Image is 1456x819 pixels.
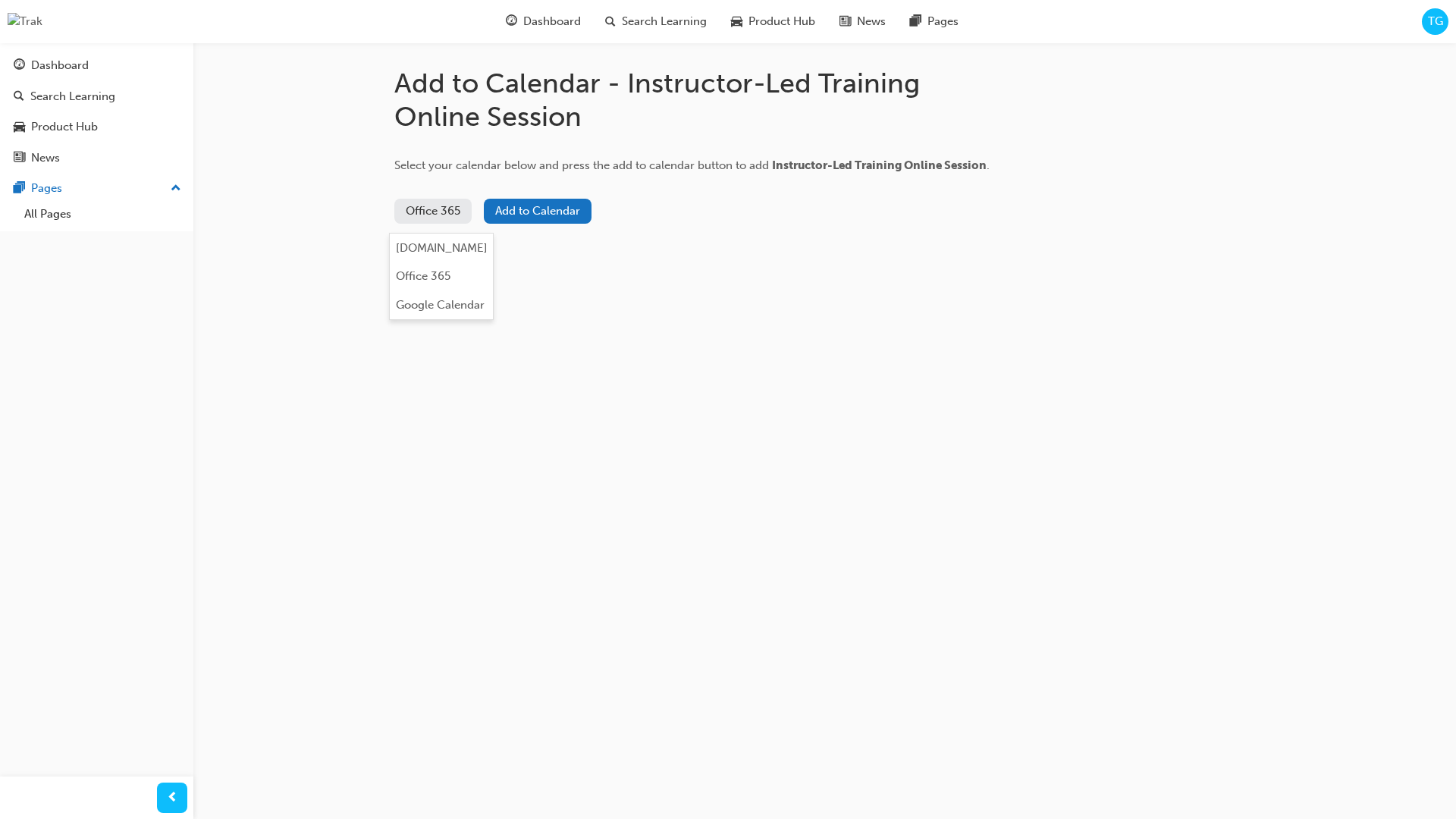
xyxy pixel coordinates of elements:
div: Google Calendar [396,297,485,314]
span: news-icon [14,152,25,165]
div: Search Learning [30,88,115,105]
button: Office 365 [390,262,493,291]
span: prev-icon [167,789,178,808]
button: Pages [6,174,187,202]
button: Add to Calendar [484,199,591,224]
span: News [857,13,886,30]
a: news-iconNews [827,6,898,37]
div: News [31,149,60,167]
div: Pages [31,180,62,197]
a: Search Learning [6,83,187,111]
button: TG [1422,8,1448,35]
span: Dashboard [523,13,581,30]
span: Product Hub [748,13,815,30]
button: [DOMAIN_NAME] [390,234,493,262]
button: Office 365 [394,199,472,224]
img: Trak [8,13,42,30]
span: guage-icon [506,12,517,31]
div: [DOMAIN_NAME] [396,240,488,257]
span: pages-icon [14,182,25,196]
div: Product Hub [31,118,98,136]
a: News [6,144,187,172]
span: TG [1428,13,1443,30]
span: Select your calendar below and press the add to calendar button to add . [394,158,990,172]
a: pages-iconPages [898,6,971,37]
span: guage-icon [14,59,25,73]
span: news-icon [839,12,851,31]
span: Search Learning [622,13,707,30]
span: search-icon [14,90,24,104]
span: Pages [927,13,959,30]
a: search-iconSearch Learning [593,6,719,37]
button: Google Calendar [390,290,493,319]
span: Instructor-Led Training Online Session [772,158,987,172]
a: Product Hub [6,113,187,141]
div: Dashboard [31,57,89,74]
a: car-iconProduct Hub [719,6,827,37]
span: search-icon [605,12,616,31]
a: All Pages [18,202,187,226]
a: Dashboard [6,52,187,80]
span: up-icon [171,179,181,199]
div: Office 365 [396,268,450,285]
h1: Add to Calendar - Instructor-Led Training Online Session [394,67,1001,133]
span: car-icon [731,12,742,31]
span: pages-icon [910,12,921,31]
a: guage-iconDashboard [494,6,593,37]
button: DashboardSearch LearningProduct HubNews [6,49,187,174]
span: car-icon [14,121,25,134]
